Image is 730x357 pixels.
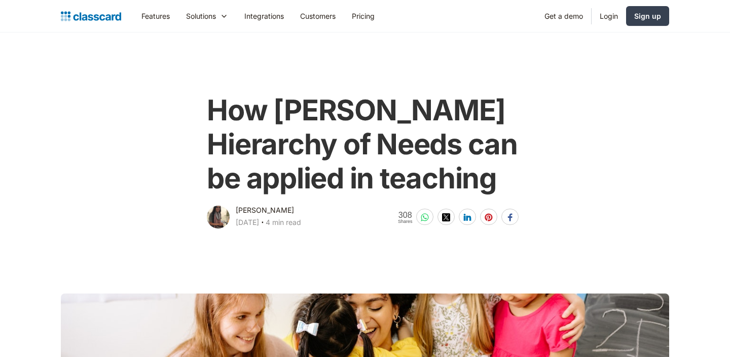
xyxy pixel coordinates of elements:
[259,216,266,231] div: ‧
[236,216,259,229] div: [DATE]
[506,213,514,221] img: facebook-white sharing button
[634,11,661,21] div: Sign up
[344,5,383,27] a: Pricing
[186,11,216,21] div: Solutions
[207,93,523,196] h1: How [PERSON_NAME] Hierarchy of Needs can be applied in teaching
[626,6,669,26] a: Sign up
[485,213,493,221] img: pinterest-white sharing button
[421,213,429,221] img: whatsapp-white sharing button
[398,211,413,219] span: 308
[442,213,450,221] img: twitter-white sharing button
[133,5,178,27] a: Features
[266,216,301,229] div: 4 min read
[592,5,626,27] a: Login
[292,5,344,27] a: Customers
[178,5,236,27] div: Solutions
[61,9,121,23] a: home
[398,219,413,224] span: Shares
[236,5,292,27] a: Integrations
[536,5,591,27] a: Get a demo
[463,213,471,221] img: linkedin-white sharing button
[236,204,294,216] div: [PERSON_NAME]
